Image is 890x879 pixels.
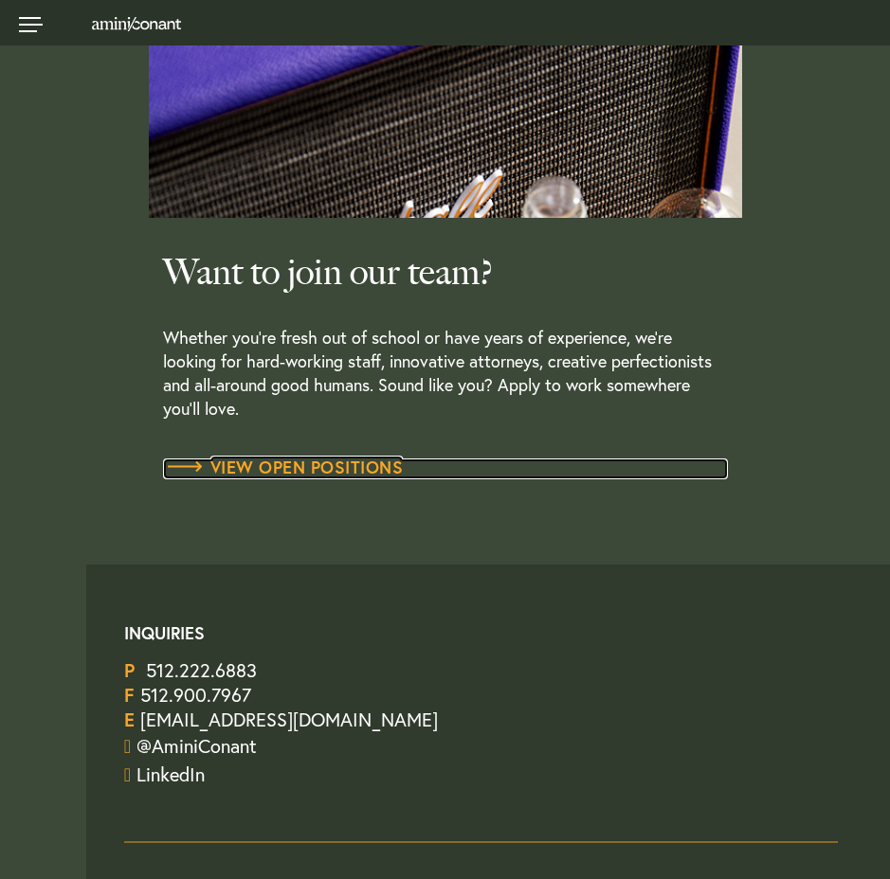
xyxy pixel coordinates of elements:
span: View Open Positions [163,458,404,475]
a: Follow us on Twitter [136,733,257,759]
a: Join us on LinkedIn [136,762,205,787]
strong: P [124,657,135,683]
h3: Want to join our team? [163,218,728,326]
a: View Open Positions [163,458,728,479]
strong: E [124,707,135,732]
a: 512.900.7967 [140,682,251,708]
strong: F [124,682,135,708]
img: Amini & Conant [92,17,181,31]
p: Whether you’re fresh out of school or have years of experience, we’re looking for hard-working st... [163,326,728,458]
a: Home [92,15,181,30]
a: Email Us [140,707,438,732]
a: Call us at 5122226883 [146,657,257,683]
span: Inquiries [124,621,838,663]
